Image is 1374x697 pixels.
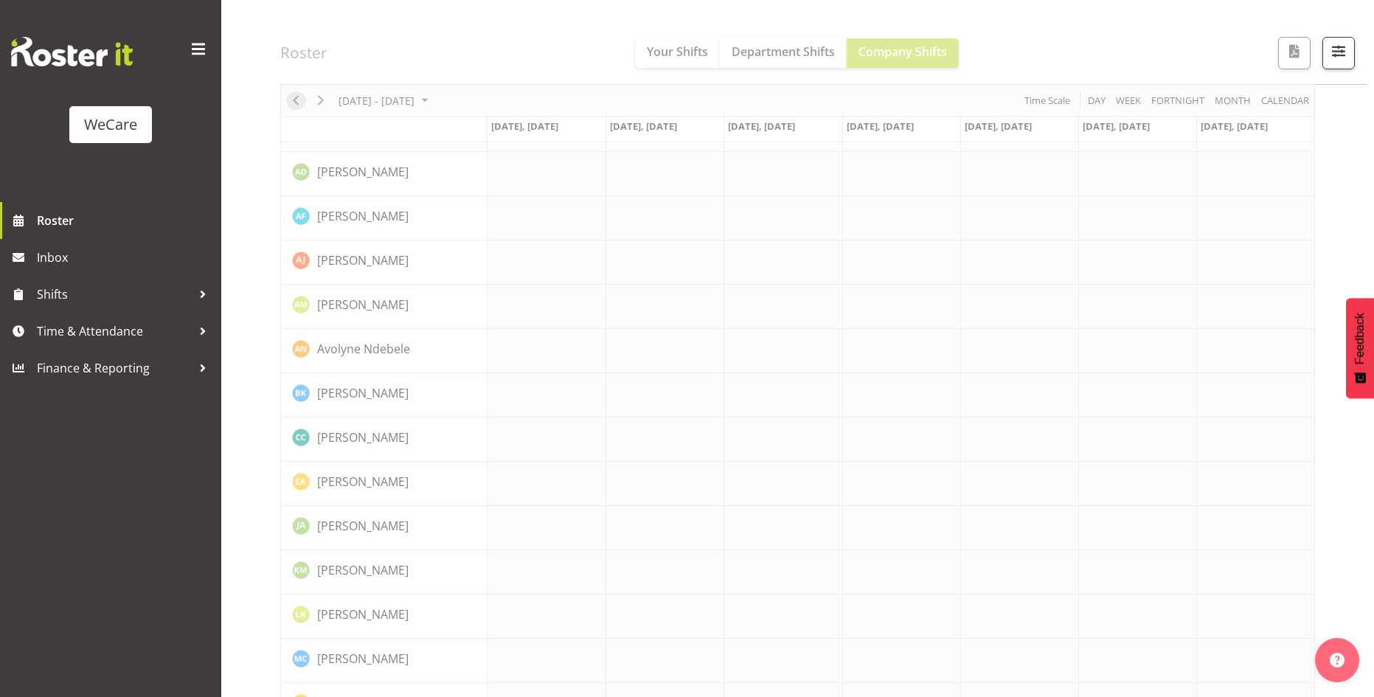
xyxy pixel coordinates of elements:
[84,114,137,136] div: WeCare
[37,209,214,232] span: Roster
[11,37,133,66] img: Rosterit website logo
[37,357,192,379] span: Finance & Reporting
[1346,298,1374,398] button: Feedback - Show survey
[1322,37,1355,69] button: Filter Shifts
[37,246,214,268] span: Inbox
[1353,313,1367,364] span: Feedback
[37,283,192,305] span: Shifts
[1330,653,1344,667] img: help-xxl-2.png
[37,320,192,342] span: Time & Attendance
